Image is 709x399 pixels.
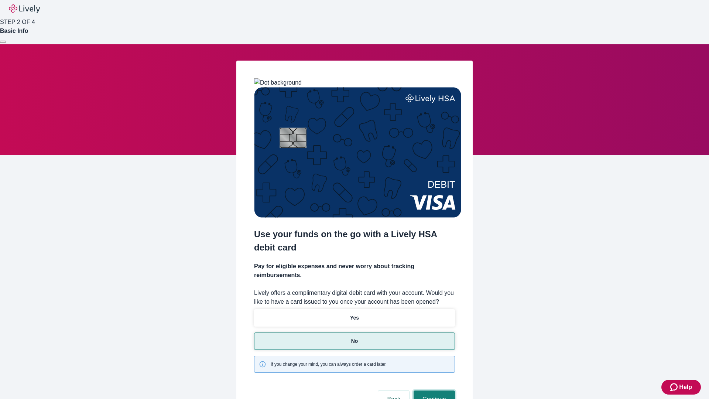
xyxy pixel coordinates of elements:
button: Zendesk support iconHelp [661,380,701,395]
label: Lively offers a complimentary digital debit card with your account. Would you like to have a card... [254,289,455,306]
button: Yes [254,309,455,327]
svg: Zendesk support icon [670,383,679,392]
span: If you change your mind, you can always order a card later. [271,361,387,368]
img: Dot background [254,78,302,87]
button: No [254,332,455,350]
img: Lively [9,4,40,13]
p: No [351,337,358,345]
h2: Use your funds on the go with a Lively HSA debit card [254,228,455,254]
p: Yes [350,314,359,322]
span: Help [679,383,692,392]
h4: Pay for eligible expenses and never worry about tracking reimbursements. [254,262,455,280]
img: Debit card [254,87,461,218]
